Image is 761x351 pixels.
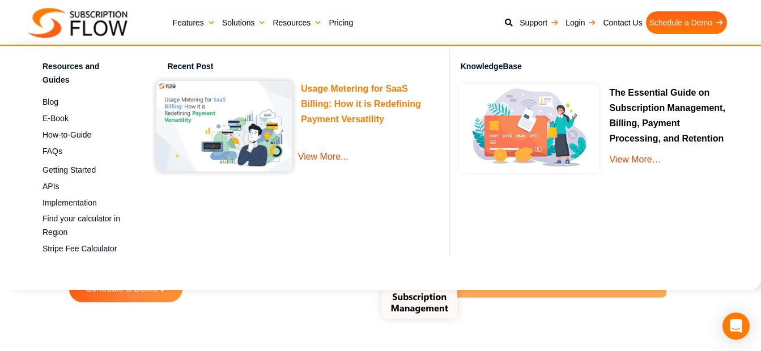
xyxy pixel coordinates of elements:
[42,164,128,177] a: Getting Started
[42,60,128,90] h4: Resources and Guides
[28,8,127,38] img: Subscriptionflow
[42,181,59,192] span: APIs
[298,149,429,181] a: View More...
[42,212,128,239] a: Find your calculator in Region
[42,112,128,125] a: E-Book
[42,196,128,209] a: Implementation
[42,164,96,176] span: Getting Started
[325,11,356,34] a: Pricing
[269,11,325,34] a: Resources
[609,85,733,147] p: The Essential Guide on Subscription Management, Billing, Payment Processing, and Retention
[722,313,750,340] div: Open Intercom Messenger
[42,242,128,256] a: Stripe Fee Calculator
[42,96,58,108] span: Blog
[168,60,440,76] h4: Recent Post
[461,54,750,79] h4: KnowledgeBase
[156,81,293,172] img: Usage Metering for SaaS Billing: How it is Redefining Payment Versatility
[42,113,69,125] span: E-Book
[42,145,62,157] span: FAQs
[42,128,128,142] a: How-to-Guide
[455,79,604,177] img: Online-recurring-Billing-software
[562,11,600,34] a: Login
[600,11,645,34] a: Contact Us
[42,179,128,193] a: APIs
[516,11,562,34] a: Support
[169,11,219,34] a: Features
[219,11,270,34] a: Solutions
[42,129,91,141] span: How-to-Guide
[42,144,128,158] a: FAQs
[42,197,97,209] span: Implementation
[609,155,661,164] a: View More…
[301,84,421,127] a: Usage Metering for SaaS Billing: How it is Redefining Payment Versatility
[646,11,727,34] a: Schedule a Demo
[42,95,128,109] a: Blog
